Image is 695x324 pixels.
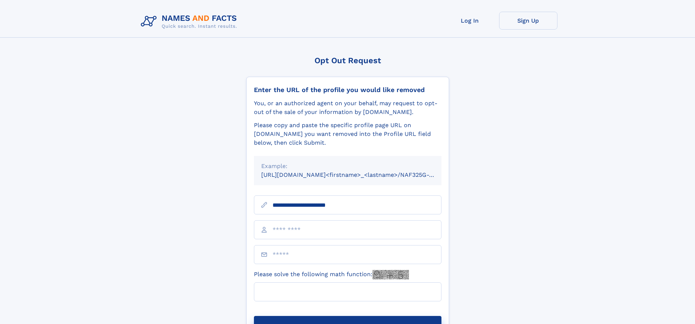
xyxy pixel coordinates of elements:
small: [URL][DOMAIN_NAME]<firstname>_<lastname>/NAF325G-xxxxxxxx [261,171,455,178]
img: Logo Names and Facts [138,12,243,31]
a: Sign Up [499,12,557,30]
a: Log In [441,12,499,30]
div: Opt Out Request [246,56,449,65]
label: Please solve the following math function: [254,270,409,279]
div: Please copy and paste the specific profile page URL on [DOMAIN_NAME] you want removed into the Pr... [254,121,441,147]
div: Example: [261,162,434,171]
div: You, or an authorized agent on your behalf, may request to opt-out of the sale of your informatio... [254,99,441,117]
div: Enter the URL of the profile you would like removed [254,86,441,94]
